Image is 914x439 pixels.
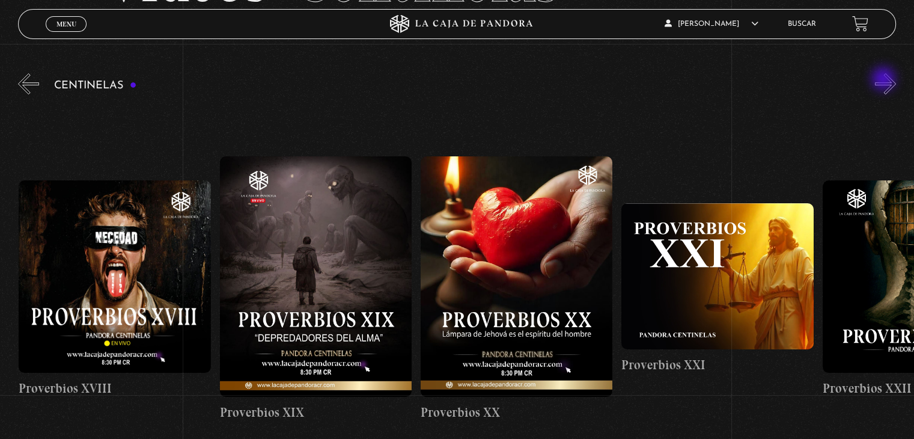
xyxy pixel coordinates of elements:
h4: Proverbios XVIII [19,379,210,398]
button: Next [875,73,896,94]
h3: Centinelas [54,80,136,91]
span: [PERSON_NAME] [665,20,758,28]
a: Buscar [788,20,816,28]
h4: Proverbios XXI [621,355,813,375]
span: Cerrar [52,30,81,38]
button: Previous [18,73,39,94]
h4: Proverbios XX [421,403,612,422]
a: View your shopping cart [852,16,868,32]
h4: Proverbios XIX [220,403,412,422]
span: Menu [56,20,76,28]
